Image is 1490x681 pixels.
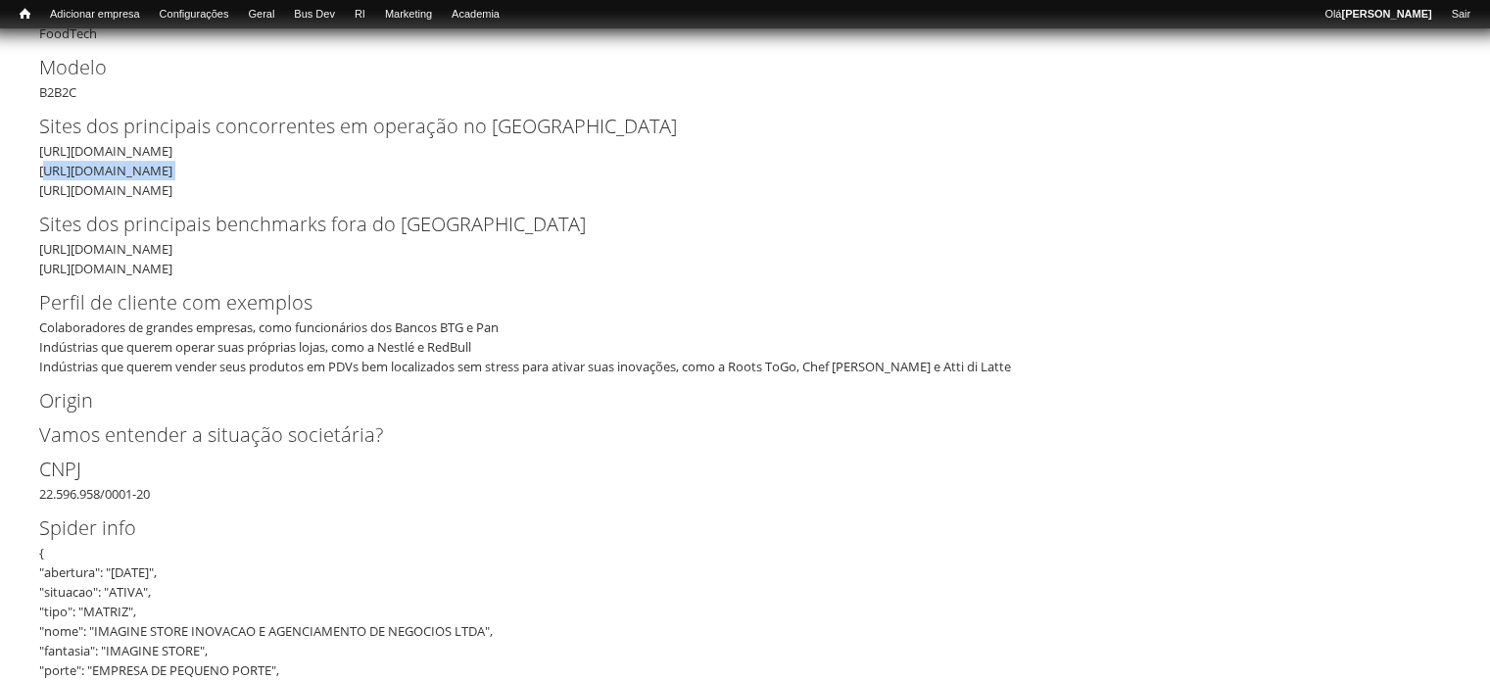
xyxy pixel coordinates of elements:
div: B2B2C [39,53,1451,102]
span: Início [20,7,30,21]
a: Início [10,5,40,24]
div: 22.596.958/0001-20 [39,455,1451,504]
label: CNPJ [39,455,1418,484]
a: Configurações [150,5,239,24]
label: Spider info [39,513,1418,543]
label: Modelo [39,53,1418,82]
label: Perfil de cliente com exemplos [39,288,1418,317]
div: [URL][DOMAIN_NAME] [URL][DOMAIN_NAME] [URL][DOMAIN_NAME] [39,141,1438,200]
a: Sair [1441,5,1480,24]
label: Origin [39,386,1418,415]
a: Adicionar empresa [40,5,150,24]
a: RI [345,5,375,24]
strong: [PERSON_NAME] [1341,8,1431,20]
div: Colaboradores de grandes empresas, como funcionários dos Bancos BTG e Pan Indústrias que querem o... [39,317,1438,376]
a: Bus Dev [284,5,345,24]
a: Academia [442,5,509,24]
h2: Vamos entender a situação societária? [39,425,1451,445]
label: Sites dos principais concorrentes em operação no [GEOGRAPHIC_DATA] [39,112,1418,141]
a: Olá[PERSON_NAME] [1315,5,1441,24]
div: [URL][DOMAIN_NAME] [URL][DOMAIN_NAME] [39,239,1438,278]
a: Geral [238,5,284,24]
label: Sites dos principais benchmarks fora do [GEOGRAPHIC_DATA] [39,210,1418,239]
a: Marketing [375,5,442,24]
